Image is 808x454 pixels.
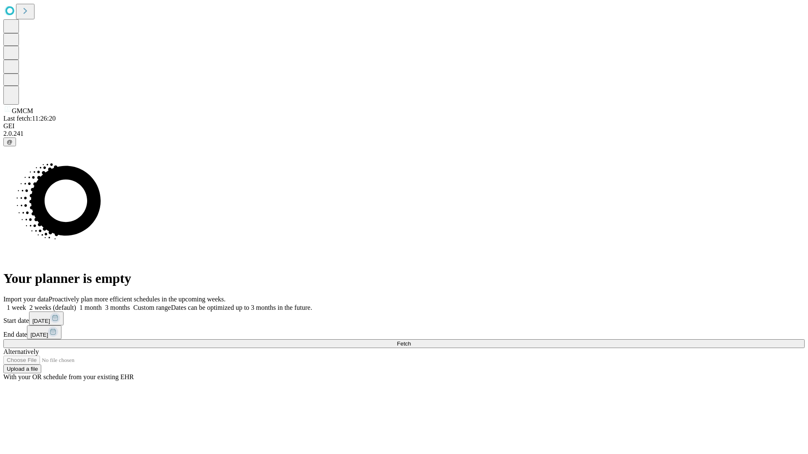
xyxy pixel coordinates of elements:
[80,304,102,311] span: 1 month
[29,304,76,311] span: 2 weeks (default)
[3,115,56,122] span: Last fetch: 11:26:20
[3,137,16,146] button: @
[32,318,50,324] span: [DATE]
[7,304,26,311] span: 1 week
[3,373,134,380] span: With your OR schedule from your existing EHR
[171,304,312,311] span: Dates can be optimized up to 3 months in the future.
[3,296,49,303] span: Import your data
[105,304,130,311] span: 3 months
[3,271,805,286] h1: Your planner is empty
[29,311,64,325] button: [DATE]
[3,339,805,348] button: Fetch
[27,325,61,339] button: [DATE]
[7,139,13,145] span: @
[3,364,41,373] button: Upload a file
[49,296,226,303] span: Proactively plan more efficient schedules in the upcoming weeks.
[397,340,411,347] span: Fetch
[3,130,805,137] div: 2.0.241
[12,107,33,114] span: GMCM
[3,122,805,130] div: GEI
[30,332,48,338] span: [DATE]
[3,348,39,355] span: Alternatively
[3,325,805,339] div: End date
[3,311,805,325] div: Start date
[133,304,171,311] span: Custom range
